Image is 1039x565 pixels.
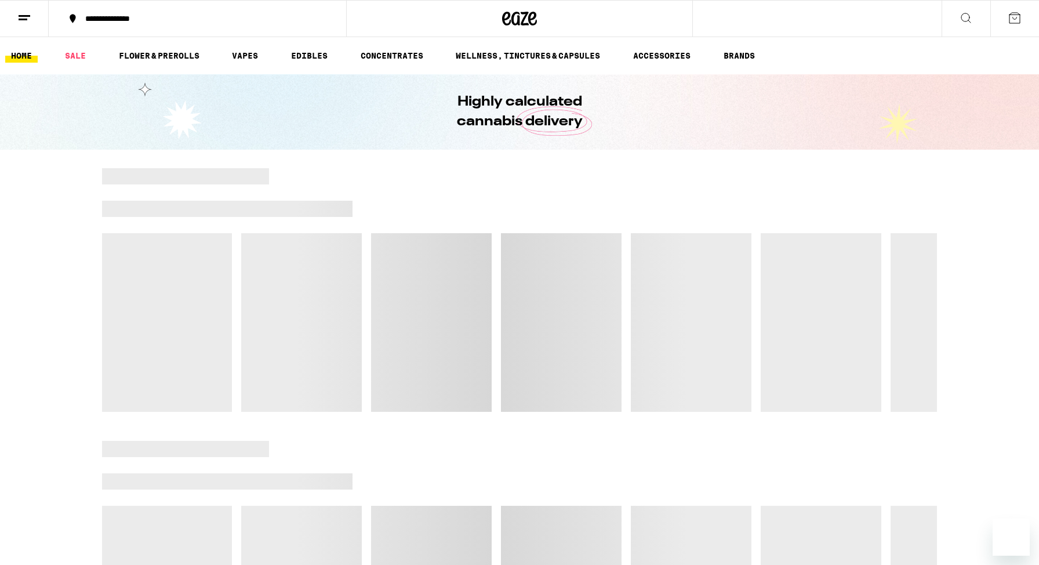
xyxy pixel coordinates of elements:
iframe: Button to launch messaging window [993,519,1030,556]
a: EDIBLES [285,49,333,63]
a: SALE [59,49,92,63]
a: VAPES [226,49,264,63]
a: HOME [5,49,38,63]
a: WELLNESS, TINCTURES & CAPSULES [450,49,606,63]
h1: Highly calculated cannabis delivery [424,92,615,132]
a: CONCENTRATES [355,49,429,63]
a: FLOWER & PREROLLS [113,49,205,63]
a: ACCESSORIES [627,49,696,63]
a: BRANDS [718,49,761,63]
